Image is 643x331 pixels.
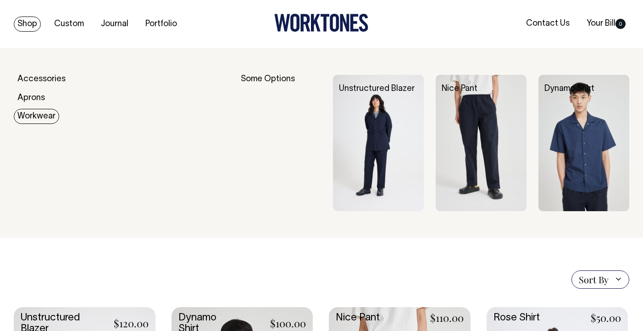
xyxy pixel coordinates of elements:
[615,19,626,29] span: 0
[97,17,132,32] a: Journal
[436,75,527,211] img: Nice Pant
[339,85,415,93] a: Unstructured Blazer
[14,17,41,32] a: Shop
[579,274,609,285] span: Sort By
[14,72,69,87] a: Accessories
[14,109,59,124] a: Workwear
[142,17,181,32] a: Portfolio
[442,85,477,93] a: Nice Pant
[522,16,573,31] a: Contact Us
[538,75,629,211] img: Dynamo Shirt
[50,17,88,32] a: Custom
[333,75,424,211] img: Unstructured Blazer
[583,16,629,31] a: Your Bill0
[241,75,321,211] div: Some Options
[14,90,49,106] a: Aprons
[544,85,594,93] a: Dynamo Shirt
